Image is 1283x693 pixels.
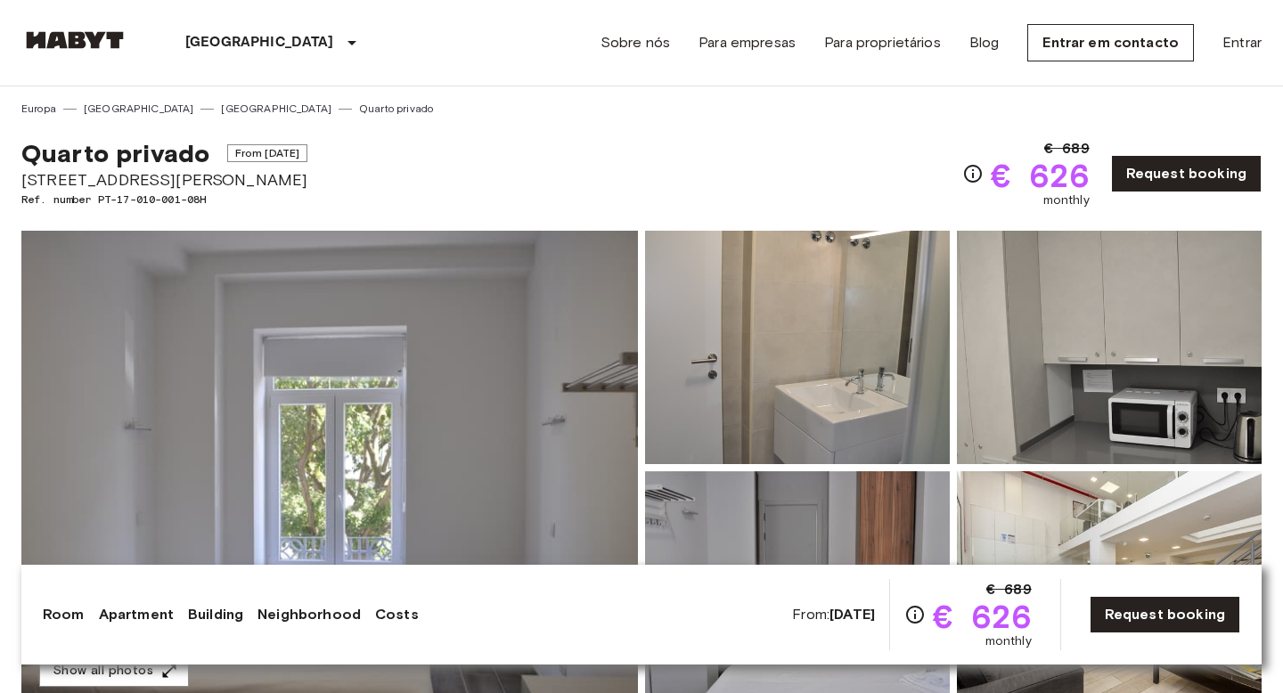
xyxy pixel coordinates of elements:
[1222,32,1262,53] a: Entrar
[21,168,307,192] span: [STREET_ADDRESS][PERSON_NAME]
[21,138,209,168] span: Quarto privado
[359,101,433,117] a: Quarto privado
[904,604,926,625] svg: Check cost overview for full price breakdown. Please note that discounts apply to new joiners onl...
[375,604,419,625] a: Costs
[601,32,670,53] a: Sobre nós
[221,101,331,117] a: [GEOGRAPHIC_DATA]
[986,579,1032,600] span: € 689
[21,101,56,117] a: Europa
[43,604,85,625] a: Room
[227,144,308,162] span: From [DATE]
[21,31,128,49] img: Habyt
[957,231,1262,464] img: Picture of unit PT-17-010-001-08H
[933,600,1032,632] span: € 626
[824,32,941,53] a: Para proprietários
[1044,138,1090,159] span: € 689
[991,159,1090,192] span: € 626
[829,606,875,623] b: [DATE]
[257,604,361,625] a: Neighborhood
[1043,192,1090,209] span: monthly
[188,604,243,625] a: Building
[21,192,307,208] span: Ref. number PT-17-010-001-08H
[99,604,174,625] a: Apartment
[1090,596,1240,633] a: Request booking
[645,231,950,464] img: Picture of unit PT-17-010-001-08H
[985,632,1032,650] span: monthly
[185,32,334,53] p: [GEOGRAPHIC_DATA]
[84,101,194,117] a: [GEOGRAPHIC_DATA]
[969,32,1000,53] a: Blog
[1111,155,1262,192] a: Request booking
[39,655,189,688] button: Show all photos
[699,32,796,53] a: Para empresas
[1027,24,1194,61] a: Entrar em contacto
[962,163,984,184] svg: Check cost overview for full price breakdown. Please note that discounts apply to new joiners onl...
[792,605,875,624] span: From:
